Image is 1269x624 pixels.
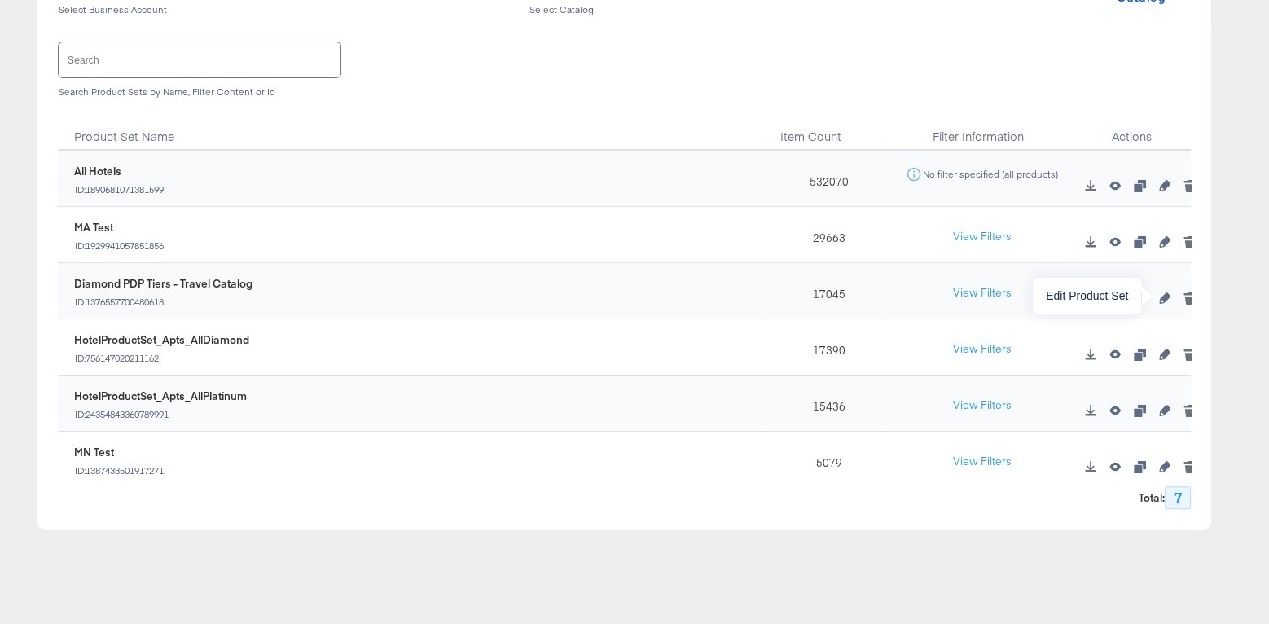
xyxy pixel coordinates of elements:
[74,332,249,348] div: HotelProductSet_Apts_AllDiamond
[884,110,1073,151] div: Filter Information
[766,110,884,151] div: Toggle SortBy
[74,389,247,404] div: HotelProductSet_Apts_AllPlatinum
[766,110,884,151] div: Item Count
[58,110,766,151] div: Toggle SortBy
[766,432,884,488] div: 5079
[74,276,252,292] div: Diamond PDP Tiers - Travel Catalog
[59,42,340,77] input: Search product sets
[1165,486,1191,509] div: 7
[74,220,165,235] div: MA Test
[74,164,165,179] div: All Hotels
[74,445,165,460] div: MN Test
[1139,490,1165,506] strong: Total :
[766,376,884,432] div: 15436
[942,279,1023,308] button: View Filters
[942,222,1023,252] button: View Filters
[74,409,247,420] div: ID: 24354843360789991
[74,184,165,196] div: ID: 1890681071381599
[74,240,165,252] div: ID: 1929941057851856
[58,86,1191,98] div: Search Product Sets by Name, Filter Content or Id
[942,391,1023,420] button: View Filters
[766,263,884,319] div: 17045
[766,151,884,207] div: 532070
[58,110,766,151] div: Product Set Name
[766,319,884,376] div: 17390
[74,353,249,364] div: ID: 756147020211162
[922,169,1059,180] div: No filter specified (all products)
[74,465,165,477] div: ID: 1387438501917271
[942,447,1023,477] button: View Filters
[1073,110,1191,151] div: Actions
[766,207,884,263] div: 29663
[529,4,968,15] div: Select Catalog
[74,297,252,308] div: ID: 1376557700480618
[942,335,1023,364] button: View Filters
[58,4,498,15] div: Select Business Account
